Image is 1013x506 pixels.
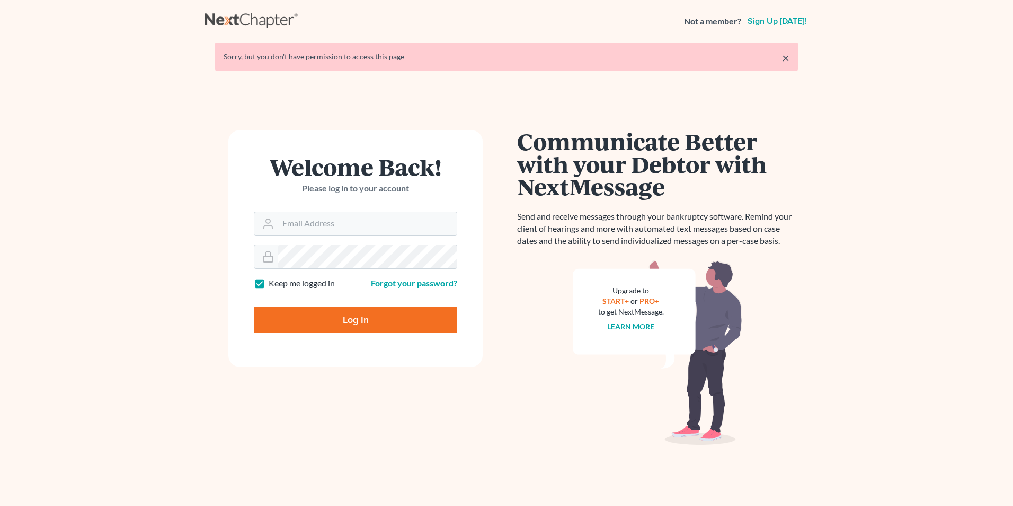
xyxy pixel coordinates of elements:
input: Email Address [278,212,457,235]
a: START+ [603,296,629,306]
div: to get NextMessage. [598,307,664,317]
p: Send and receive messages through your bankruptcy software. Remind your client of hearings and mo... [517,211,798,247]
a: × [782,51,789,64]
span: or [631,296,638,306]
a: Forgot your password? [371,278,457,288]
a: Learn more [608,322,655,331]
a: PRO+ [640,296,660,306]
div: Upgrade to [598,285,664,296]
a: Sign up [DATE]! [745,17,808,25]
label: Keep me logged in [269,277,335,290]
p: Please log in to your account [254,182,457,195]
input: Log In [254,307,457,333]
div: Sorry, but you don't have permission to access this page [224,51,789,62]
img: nextmessage_bg-59042aed3d76b12b5cd301f8e5b87938c9018125f34e5fa2b7a6b67550977c72.svg [573,260,742,446]
h1: Welcome Back! [254,155,457,178]
strong: Not a member? [684,15,741,28]
h1: Communicate Better with your Debtor with NextMessage [517,130,798,198]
